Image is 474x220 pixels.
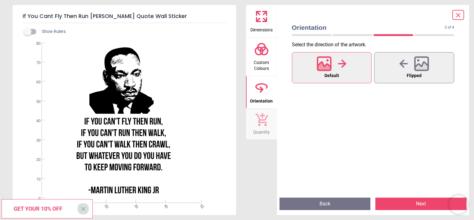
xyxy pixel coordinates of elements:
button: Flipped [374,52,454,83]
span: Flipped [407,72,422,80]
span: Orientation [250,95,273,104]
span: 10 [29,177,41,182]
span: 52 [199,203,203,207]
button: Back [279,198,371,210]
span: 80 [29,41,41,46]
p: Select the direction of the artwork . [292,41,459,48]
span: 0 [29,196,41,201]
span: 70 [29,60,41,66]
div: Show Rulers [28,28,236,35]
span: 30 [29,138,41,143]
span: 60 [29,80,41,85]
button: Dimensions [246,5,277,37]
button: Next [375,198,467,210]
button: Custom Colours [246,38,277,76]
span: 40 [163,203,167,207]
iframe: Brevo live chat [449,195,468,214]
button: Default [292,52,372,83]
span: 20 [103,203,107,207]
span: 3 of 4 [445,25,454,30]
span: 20 [29,157,41,163]
span: Quantity [253,126,270,135]
span: Dimensions [250,24,273,33]
span: Custom Colours [247,57,276,72]
span: 30 [133,203,137,207]
h5: If You Cant Fly Then Run [PERSON_NAME] Quote Wall Sticker [23,10,226,23]
span: Default [324,72,339,80]
span: 40 [29,118,41,124]
span: Orientation [292,23,445,32]
span: 50 [29,99,41,104]
button: Quantity [246,108,277,140]
button: Orientation [246,76,277,108]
